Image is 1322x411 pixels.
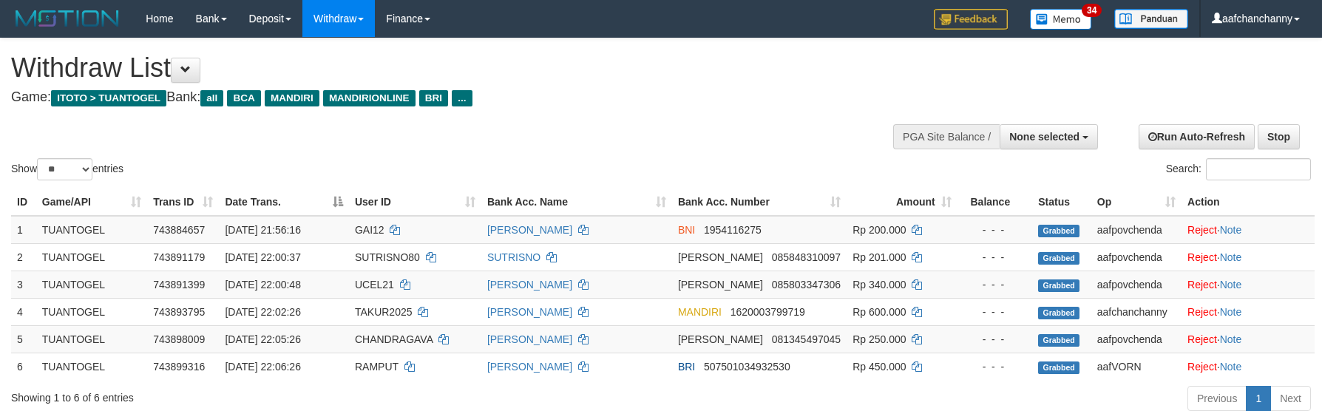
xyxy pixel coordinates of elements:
div: - - - [963,223,1026,237]
select: Showentries [37,158,92,180]
a: SUTRISNO [487,251,540,263]
span: BCA [227,90,260,106]
button: None selected [1000,124,1098,149]
div: - - - [963,277,1026,292]
a: Stop [1258,124,1300,149]
td: · [1182,271,1315,298]
span: Copy 507501034932530 to clipboard [704,361,790,373]
td: aafpovchenda [1091,216,1182,244]
td: TUANTOGEL [36,216,147,244]
a: Note [1220,251,1242,263]
img: MOTION_logo.png [11,7,123,30]
input: Search: [1206,158,1311,180]
td: aafVORN [1091,353,1182,380]
a: [PERSON_NAME] [487,224,572,236]
span: Copy 085803347306 to clipboard [772,279,841,291]
td: TUANTOGEL [36,243,147,271]
td: 1 [11,216,36,244]
th: Date Trans.: activate to sort column descending [219,188,348,216]
span: [PERSON_NAME] [678,251,763,263]
th: Trans ID: activate to sort column ascending [147,188,219,216]
span: Rp 200.000 [852,224,906,236]
td: 6 [11,353,36,380]
a: Note [1220,279,1242,291]
h4: Game: Bank: [11,90,867,105]
img: Button%20Memo.svg [1030,9,1092,30]
td: TUANTOGEL [36,325,147,353]
a: Reject [1187,251,1217,263]
a: Note [1220,333,1242,345]
td: · [1182,353,1315,380]
td: TUANTOGEL [36,298,147,325]
div: Showing 1 to 6 of 6 entries [11,384,540,405]
th: Bank Acc. Name: activate to sort column ascending [481,188,672,216]
span: BRI [419,90,448,106]
span: ... [452,90,472,106]
span: [DATE] 22:05:26 [225,333,300,345]
span: Grabbed [1038,361,1079,374]
div: - - - [963,359,1026,374]
span: BRI [678,361,695,373]
th: User ID: activate to sort column ascending [349,188,481,216]
span: Copy 1954116275 to clipboard [704,224,762,236]
a: [PERSON_NAME] [487,333,572,345]
span: CHANDRAGAVA [355,333,433,345]
span: UCEL21 [355,279,394,291]
td: · [1182,298,1315,325]
div: PGA Site Balance / [893,124,1000,149]
td: aafpovchenda [1091,325,1182,353]
th: ID [11,188,36,216]
span: [PERSON_NAME] [678,279,763,291]
th: Action [1182,188,1315,216]
span: 743893795 [153,306,205,318]
td: 2 [11,243,36,271]
span: Copy 081345497045 to clipboard [772,333,841,345]
a: Reject [1187,361,1217,373]
a: Note [1220,361,1242,373]
span: Grabbed [1038,279,1079,292]
a: Reject [1187,306,1217,318]
td: aafpovchenda [1091,271,1182,298]
span: 743891399 [153,279,205,291]
h1: Withdraw List [11,53,867,83]
span: [PERSON_NAME] [678,333,763,345]
span: Grabbed [1038,307,1079,319]
span: Rp 201.000 [852,251,906,263]
span: 34 [1082,4,1102,17]
span: MANDIRIONLINE [323,90,416,106]
th: Game/API: activate to sort column ascending [36,188,147,216]
img: panduan.png [1114,9,1188,29]
span: None selected [1009,131,1079,143]
a: Note [1220,306,1242,318]
span: MANDIRI [678,306,722,318]
a: Next [1270,386,1311,411]
span: ITOTO > TUANTOGEL [51,90,166,106]
td: · [1182,243,1315,271]
span: MANDIRI [265,90,319,106]
td: 4 [11,298,36,325]
label: Show entries [11,158,123,180]
a: [PERSON_NAME] [487,306,572,318]
span: 743899316 [153,361,205,373]
span: all [200,90,223,106]
div: - - - [963,332,1026,347]
span: Rp 450.000 [852,361,906,373]
a: Previous [1187,386,1247,411]
span: Copy 085848310097 to clipboard [772,251,841,263]
td: · [1182,325,1315,353]
img: Feedback.jpg [934,9,1008,30]
span: SUTRISNO80 [355,251,420,263]
a: [PERSON_NAME] [487,361,572,373]
span: TAKUR2025 [355,306,413,318]
td: TUANTOGEL [36,271,147,298]
span: 743884657 [153,224,205,236]
th: Status [1032,188,1091,216]
td: TUANTOGEL [36,353,147,380]
span: BNI [678,224,695,236]
a: 1 [1246,386,1271,411]
a: Reject [1187,224,1217,236]
span: Grabbed [1038,225,1079,237]
span: 743891179 [153,251,205,263]
span: [DATE] 21:56:16 [225,224,300,236]
a: Reject [1187,279,1217,291]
